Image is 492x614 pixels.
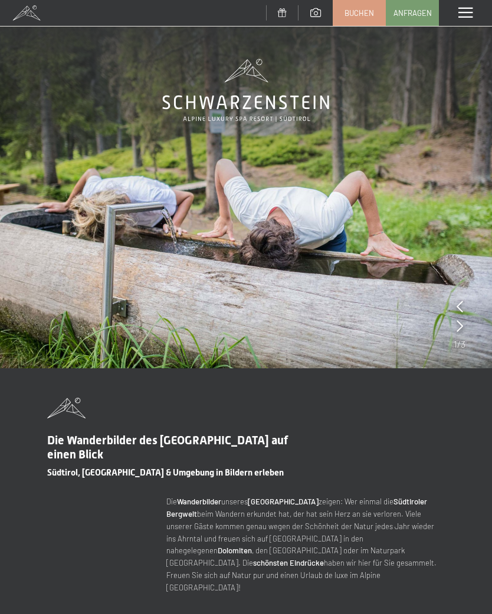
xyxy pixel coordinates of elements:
[253,558,324,567] strong: schönsten Eindrücke
[177,497,221,506] strong: Wanderbilder
[218,546,252,555] strong: Dolomiten
[333,1,385,25] a: Buchen
[47,433,288,461] span: Die Wanderbilder des [GEOGRAPHIC_DATA] auf einen Blick
[461,338,465,351] span: 3
[47,467,284,478] span: Südtirol, [GEOGRAPHIC_DATA] & Umgebung in Bildern erleben
[386,1,438,25] a: Anfragen
[248,497,319,506] strong: [GEOGRAPHIC_DATA]
[457,338,461,351] span: /
[345,8,374,18] span: Buchen
[166,496,445,593] p: Die unseres zeigen: Wer einmal die beim Wandern erkundet hat, der hat sein Herz an sie verloren. ...
[454,338,457,351] span: 1
[393,8,432,18] span: Anfragen
[166,497,427,519] strong: Südtiroler Bergwelt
